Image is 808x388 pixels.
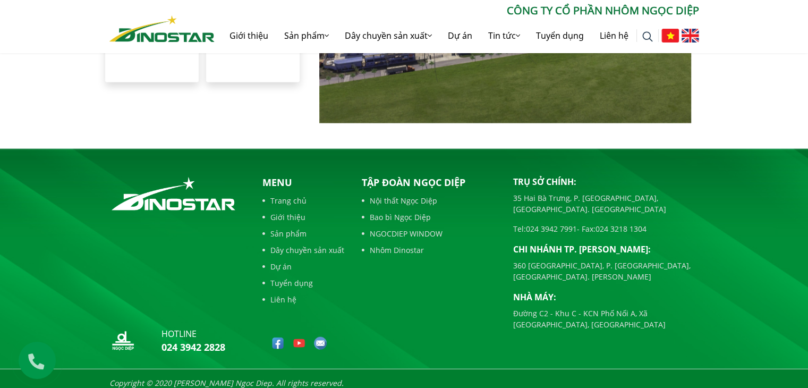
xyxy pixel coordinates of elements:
[362,244,497,256] a: Nhôm Dinostar
[526,224,577,234] a: 024 3942 7991
[262,294,344,305] a: Liên hệ
[362,195,497,206] a: Nội thất Ngọc Diệp
[262,195,344,206] a: Trang chủ
[109,327,136,354] img: logo_nd_footer
[513,308,699,330] p: Đường C2 - Khu C - KCN Phố Nối A, Xã [GEOGRAPHIC_DATA], [GEOGRAPHIC_DATA]
[109,378,344,388] i: Copyright © 2020 [PERSON_NAME] Ngoc Diep. All rights reserved.
[262,277,344,289] a: Tuyển dụng
[262,261,344,272] a: Dự án
[362,212,497,223] a: Bao bì Ngọc Diệp
[362,175,497,190] p: Tập đoàn Ngọc Diệp
[513,260,699,282] p: 360 [GEOGRAPHIC_DATA], P. [GEOGRAPHIC_DATA], [GEOGRAPHIC_DATA]. [PERSON_NAME]
[513,175,699,188] p: Trụ sở chính:
[440,19,480,53] a: Dự án
[362,228,497,239] a: NGOCDIEP WINDOW
[513,243,699,256] p: Chi nhánh TP. [PERSON_NAME]:
[109,13,215,41] a: Nhôm Dinostar
[215,3,699,19] p: CÔNG TY CỔ PHẦN NHÔM NGỌC DIỆP
[528,19,592,53] a: Tuyển dụng
[337,19,440,53] a: Dây chuyền sản xuất
[480,19,528,53] a: Tin tức
[109,175,237,213] img: logo_footer
[222,19,276,53] a: Giới thiệu
[661,29,679,43] img: Tiếng Việt
[262,228,344,239] a: Sản phẩm
[161,327,225,340] p: hotline
[682,29,699,43] img: English
[262,212,344,223] a: Giới thiệu
[109,15,215,42] img: Nhôm Dinostar
[161,341,225,353] a: 024 3942 2828
[513,291,699,303] p: Nhà máy:
[642,31,653,42] img: search
[592,19,636,53] a: Liên hệ
[262,175,344,190] p: Menu
[513,223,699,234] p: Tel: - Fax:
[596,224,647,234] a: 024 3218 1304
[276,19,337,53] a: Sản phẩm
[513,192,699,215] p: 35 Hai Bà Trưng, P. [GEOGRAPHIC_DATA], [GEOGRAPHIC_DATA]. [GEOGRAPHIC_DATA]
[262,244,344,256] a: Dây chuyền sản xuất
